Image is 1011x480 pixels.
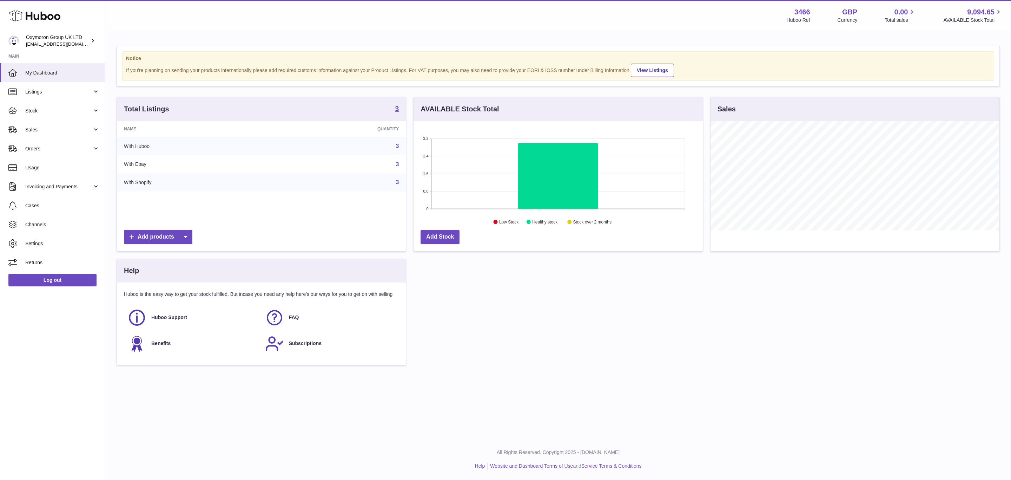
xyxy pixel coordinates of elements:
span: Huboo Support [151,314,187,321]
a: 3 [396,161,399,167]
li: and [488,463,641,469]
text: Low Stock [499,220,519,225]
th: Quantity [273,121,406,137]
a: Benefits [127,334,258,353]
th: Name [117,121,273,137]
strong: 3 [395,105,399,112]
h3: Total Listings [124,104,169,114]
td: With Shopify [117,173,273,192]
h3: AVAILABLE Stock Total [421,104,499,114]
a: Help [475,463,485,469]
span: Cases [25,202,100,209]
a: 3 [396,143,399,149]
a: Service Terms & Conditions [581,463,642,469]
img: internalAdmin-3466@internal.huboo.com [8,35,19,46]
span: Total sales [885,17,916,24]
span: Sales [25,127,92,133]
span: My Dashboard [25,70,100,76]
strong: 3466 [794,7,810,17]
span: Usage [25,164,100,171]
a: Log out [8,274,97,286]
div: Oxymoron Group UK LTD [26,34,89,47]
span: Invoicing and Payments [25,183,92,190]
strong: Notice [126,55,990,62]
strong: GBP [842,7,857,17]
a: 3 [396,179,399,185]
span: FAQ [289,314,299,321]
text: 0 [427,207,429,211]
text: 0.8 [423,189,429,193]
text: 3.2 [423,136,429,141]
text: Stock over 2 months [573,220,612,225]
div: Huboo Ref [787,17,810,24]
span: Listings [25,89,92,95]
a: Website and Dashboard Terms of Use [490,463,573,469]
a: 0.00 Total sales [885,7,916,24]
a: 9,094.65 AVAILABLE Stock Total [943,7,1003,24]
p: Huboo is the easy way to get your stock fulfilled. But incase you need any help here's our ways f... [124,291,399,298]
span: Benefits [151,340,171,347]
a: FAQ [265,308,396,327]
span: [EMAIL_ADDRESS][DOMAIN_NAME] [26,41,103,47]
span: Settings [25,240,100,247]
span: Subscriptions [289,340,322,347]
div: If you're planning on sending your products internationally please add required customs informati... [126,63,990,77]
h3: Help [124,266,139,275]
span: AVAILABLE Stock Total [943,17,1003,24]
span: Stock [25,108,92,114]
a: Add Stock [421,230,460,244]
a: Subscriptions [265,334,396,353]
span: Returns [25,259,100,266]
a: View Listings [631,64,674,77]
td: With Ebay [117,155,273,174]
td: With Huboo [117,137,273,155]
span: 0.00 [894,7,908,17]
p: All Rights Reserved. Copyright 2025 - [DOMAIN_NAME] [111,449,1005,456]
text: 2.4 [423,154,429,158]
text: Healthy stock [533,220,558,225]
h3: Sales [718,104,736,114]
div: Currency [838,17,858,24]
text: 1.6 [423,171,429,176]
span: Channels [25,221,100,228]
a: Huboo Support [127,308,258,327]
span: Orders [25,145,92,152]
a: 3 [395,105,399,113]
span: 9,094.65 [967,7,995,17]
a: Add products [124,230,192,244]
